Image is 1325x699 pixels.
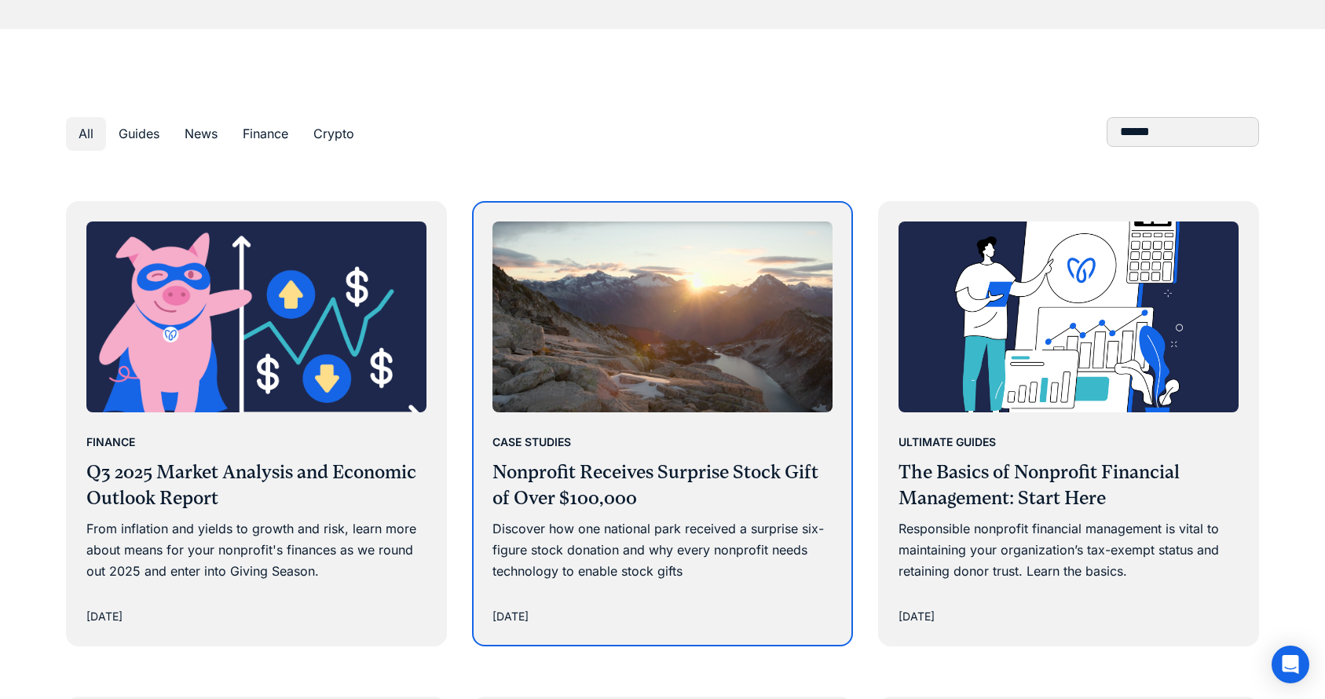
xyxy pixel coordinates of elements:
[899,459,1239,512] h3: The Basics of Nonprofit Financial Management: Start Here
[68,203,445,645] a: FinanceQ3 2025 Market Analysis and Economic Outlook ReportFrom inflation and yields to growth and...
[899,433,996,452] div: Ultimate Guides
[492,433,571,452] div: Case Studies
[86,433,135,452] div: Finance
[86,607,123,626] div: [DATE]
[899,518,1239,583] div: Responsible nonprofit financial management is vital to maintaining your organization’s tax-exempt...
[474,203,851,645] a: Case StudiesNonprofit Receives Surprise Stock Gift of Over $100,000Discover how one national park...
[79,123,93,145] div: All
[1107,117,1259,147] form: Blog Search
[313,123,354,145] div: Crypto
[243,123,288,145] div: Finance
[185,123,218,145] div: News
[492,607,529,626] div: [DATE]
[86,518,426,583] div: From inflation and yields to growth and risk, learn more about means for your nonprofit's finance...
[86,459,426,512] h3: Q3 2025 Market Analysis and Economic Outlook Report
[492,459,833,512] h3: Nonprofit Receives Surprise Stock Gift of Over $100,000
[492,518,833,583] div: Discover how one national park received a surprise six-figure stock donation and why every nonpro...
[119,123,159,145] div: Guides
[880,203,1257,645] a: Ultimate GuidesThe Basics of Nonprofit Financial Management: Start HereResponsible nonprofit fina...
[899,607,935,626] div: [DATE]
[1272,646,1309,683] div: Open Intercom Messenger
